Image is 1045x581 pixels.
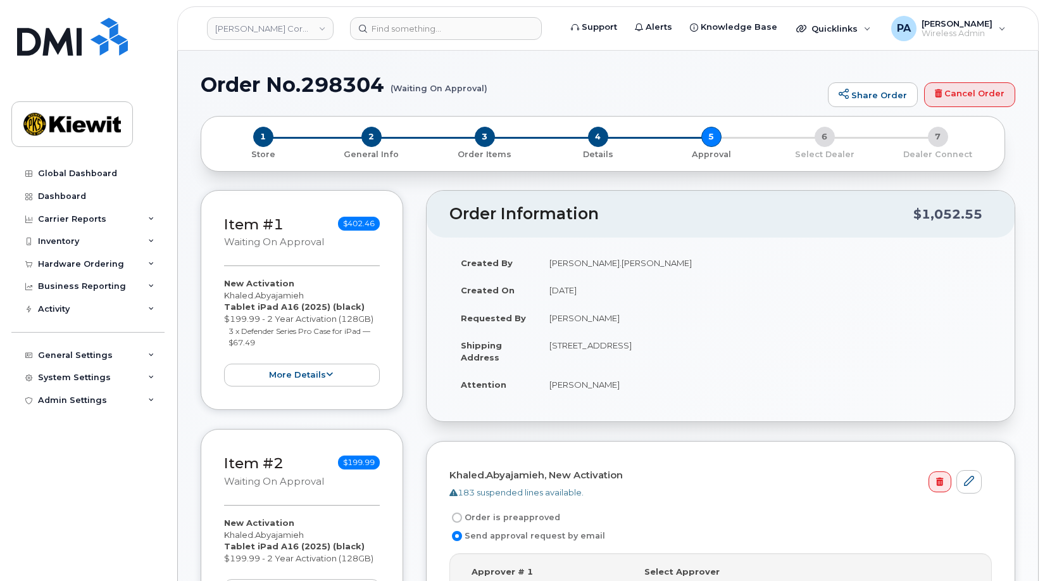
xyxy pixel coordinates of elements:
[538,304,992,332] td: [PERSON_NAME]
[224,454,284,472] a: Item #2
[475,127,495,147] span: 3
[461,285,515,295] strong: Created On
[538,276,992,304] td: [DATE]
[224,278,380,386] div: Khaled.Abyajamieh $199.99 - 2 Year Activation (128GB)
[315,147,428,160] a: 2 General Info
[201,73,822,96] h1: Order No.298304
[338,456,380,469] span: $199.99
[224,476,324,487] small: Waiting On Approval
[433,149,536,160] p: Order Items
[541,147,654,160] a: 4 Details
[216,149,310,160] p: Store
[224,541,365,551] strong: Tablet iPad A16 (2025) (black)
[224,215,284,233] a: Item #1
[320,149,423,160] p: General Info
[461,340,502,362] strong: Shipping Address
[924,82,1015,108] a: Cancel Order
[361,127,382,147] span: 2
[449,205,913,223] h2: Order Information
[913,202,982,226] div: $1,052.55
[588,127,608,147] span: 4
[449,510,560,525] label: Order is preapproved
[449,487,982,499] div: 183 suspended lines available.
[224,364,380,387] button: more details
[338,217,380,231] span: $402.46
[538,371,992,399] td: [PERSON_NAME]
[253,127,273,147] span: 1
[538,331,992,371] td: [STREET_ADDRESS]
[211,147,315,160] a: 1 Store
[538,249,992,277] td: [PERSON_NAME].[PERSON_NAME]
[449,470,982,481] h4: Khaled.Abyajamieh, New Activation
[224,518,294,528] strong: New Activation
[224,236,324,248] small: Waiting On Approval
[452,531,462,541] input: Send approval request by email
[452,513,462,523] input: Order is preapproved
[546,149,649,160] p: Details
[228,326,370,348] small: 3 x Defender Series Pro Case for iPad — $67.49
[224,278,294,288] strong: New Activation
[461,258,513,268] strong: Created By
[644,566,720,578] label: Select Approver
[391,73,487,93] small: (Waiting On Approval)
[461,380,506,390] strong: Attention
[472,566,533,578] label: Approver # 1
[428,147,541,160] a: 3 Order Items
[449,528,605,544] label: Send approval request by email
[461,313,526,323] strong: Requested By
[224,302,365,312] strong: Tablet iPad A16 (2025) (black)
[828,82,918,108] a: Share Order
